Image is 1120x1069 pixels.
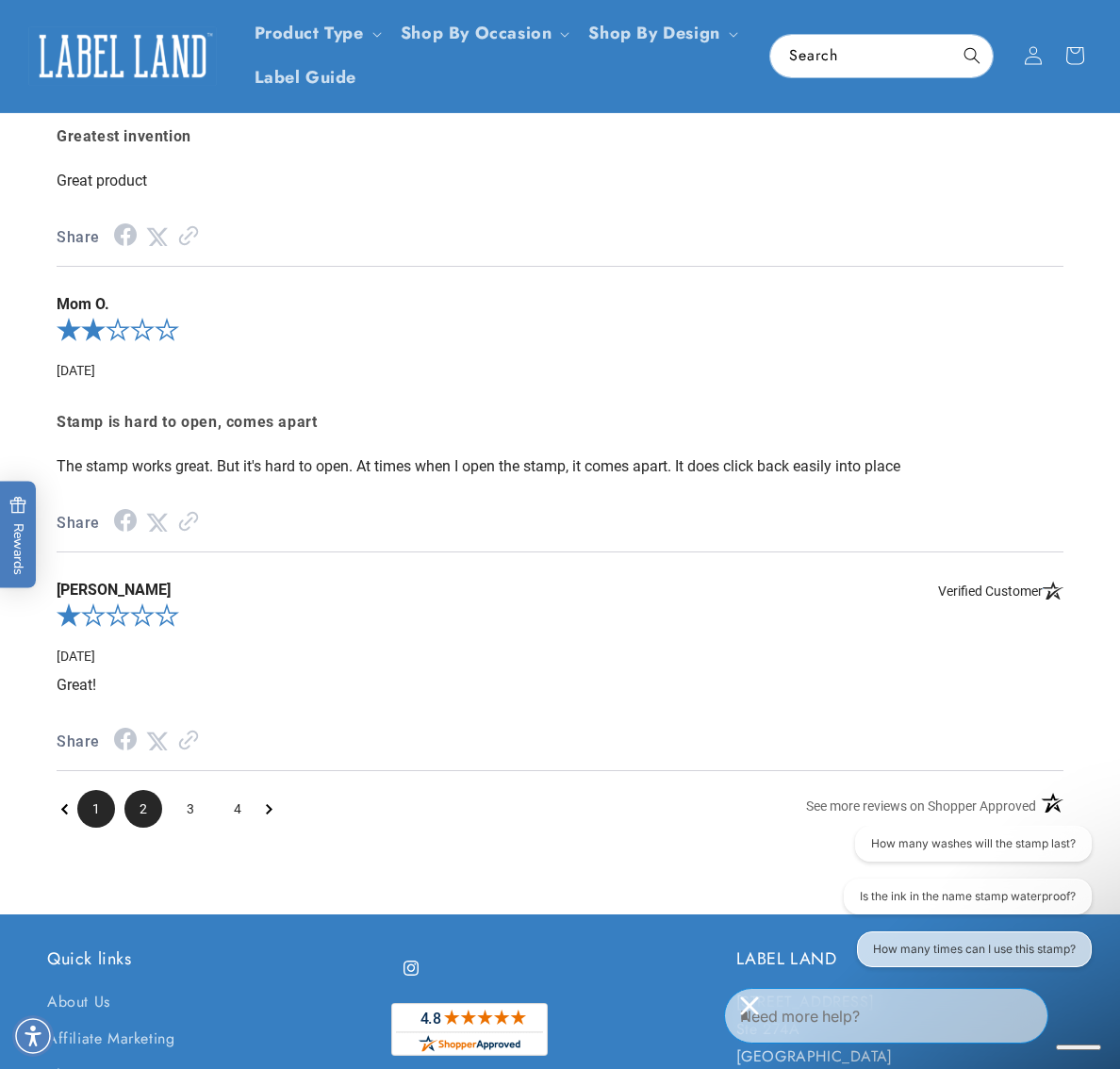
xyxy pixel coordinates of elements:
[146,514,169,532] a: Twitter Share - open in a new tab
[57,675,1063,695] p: Great!
[178,732,199,750] a: Link to review on the Shopper Approved Certificate. Opens in a new tab
[172,790,209,828] li: Page 3
[47,948,384,970] h2: Quick links
[57,409,1063,436] span: Stamp is hard to open, comes apart
[114,732,137,750] a: Facebook Share - open in a new tab
[9,497,27,575] span: Rewards
[57,649,95,664] span: Date
[57,363,95,378] span: Date
[146,732,169,750] a: Twitter Share - open in a new tab
[146,228,169,246] a: Twitter Share - open in a new tab
[114,228,137,246] a: Facebook Share - open in a new tab
[243,56,369,100] a: Label Guide
[172,790,209,828] span: 3
[57,600,1063,637] div: 1.0-star overall rating
[57,295,1063,314] span: Mom O.
[57,171,1063,190] p: Great product
[588,21,719,45] a: Shop By Design
[57,456,1063,476] p: The stamp works great. But it's hard to open. At times when I open the stamp, it comes apart. It ...
[391,1003,548,1065] a: shopperapproved.com
[178,514,199,532] a: Link to review on the Shopper Approved Certificate. Opens in a new tab
[818,826,1101,984] iframe: Gorgias live chat conversation starters
[577,11,745,56] summary: Shop By Design
[724,980,1101,1050] iframe: Gorgias Floating Chat
[243,11,389,56] summary: Product Type
[77,790,115,828] span: 1
[57,581,1063,600] span: [PERSON_NAME]
[219,790,256,828] li: Page 4
[61,790,68,828] span: Previous Page
[12,1015,54,1057] div: Accessibility Menu
[57,510,100,537] span: Share
[124,790,162,828] li: Page 2
[57,314,1063,352] div: 2.0-star overall rating
[47,989,110,1021] a: About Us
[219,790,256,828] span: 4
[255,21,364,45] a: Product Type
[77,790,115,828] li: Page 1
[255,67,357,89] span: Label Guide
[57,224,100,252] span: Share
[951,35,993,76] button: Search
[806,798,1036,814] span: See more reviews on Shopper Approved
[178,228,199,246] a: Link to review on the Shopper Approved Certificate. Opens in a new tab
[57,729,100,756] span: Share
[57,123,1063,151] span: Greatest invention
[124,790,162,828] span: 2
[266,790,272,828] span: Next Page
[938,581,1063,600] span: Verified Customer
[736,948,1073,970] h2: LABEL LAND
[401,23,552,44] span: Shop By Occasion
[114,514,137,532] a: Facebook Share - open in a new tab
[389,11,578,56] summary: Shop By Occasion
[22,20,224,92] a: Label Land
[28,26,217,85] img: Label Land
[806,791,1036,828] a: See more reviews on Shopper Approved: Opens in a new tab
